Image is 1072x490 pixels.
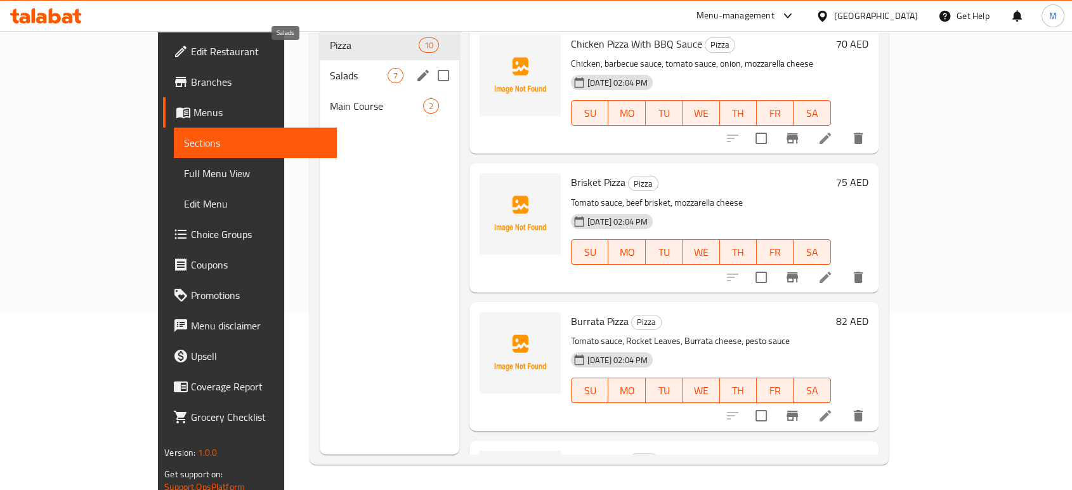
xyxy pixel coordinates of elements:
[174,189,337,219] a: Edit Menu
[480,35,561,116] img: Chicken Pizza With BBQ Sauce
[191,227,327,242] span: Choice Groups
[582,354,653,366] span: [DATE] 02:04 PM
[725,104,752,122] span: TH
[388,70,403,82] span: 7
[836,35,868,53] h6: 70 AED
[582,216,653,228] span: [DATE] 02:04 PM
[184,166,327,181] span: Full Menu View
[725,243,752,262] span: TH
[818,270,833,285] a: Edit menu item
[628,176,658,191] div: Pizza
[191,257,327,272] span: Coupons
[836,312,868,330] h6: 82 AED
[184,196,327,211] span: Edit Menu
[480,173,561,255] img: Brisket Pizza
[191,409,327,425] span: Grocery Checklist
[799,104,825,122] span: SA
[163,341,337,371] a: Upsell
[818,131,833,146] a: Edit menu item
[683,378,719,403] button: WE
[748,264,775,291] span: Select to update
[631,315,662,330] div: Pizza
[608,100,645,126] button: MO
[762,381,788,400] span: FR
[777,262,807,293] button: Branch-specific-item
[696,8,775,23] div: Menu-management
[632,315,661,329] span: Pizza
[163,402,337,432] a: Grocery Checklist
[571,239,608,265] button: SU
[777,401,807,431] button: Branch-specific-item
[424,100,438,112] span: 2
[608,378,645,403] button: MO
[571,333,831,349] p: Tomato sauce, Rocket Leaves, Burrata cheese, pesto sauce
[191,379,327,394] span: Coverage Report
[799,243,825,262] span: SA
[193,105,327,120] span: Menus
[629,453,659,468] div: Pizza
[748,402,775,429] span: Select to update
[330,68,388,83] span: Salads
[480,312,561,394] img: Burrata Pizza
[330,37,419,53] div: Pizza
[330,98,423,114] span: Main Course
[191,44,327,59] span: Edit Restaurant
[762,243,788,262] span: FR
[164,466,223,482] span: Get support on:
[163,67,337,97] a: Branches
[163,97,337,128] a: Menus
[720,100,757,126] button: TH
[577,243,603,262] span: SU
[836,451,868,468] h6: 70 AED
[799,381,825,400] span: SA
[794,378,830,403] button: SA
[191,288,327,303] span: Promotions
[191,74,327,89] span: Branches
[705,37,735,52] span: Pizza
[818,408,833,423] a: Edit menu item
[571,56,831,72] p: Chicken, barbecue sauce, tomato sauce, onion, mozzarella cheese
[705,37,735,53] div: Pizza
[608,239,645,265] button: MO
[651,381,677,400] span: TU
[757,378,794,403] button: FR
[163,249,337,280] a: Coupons
[757,239,794,265] button: FR
[834,9,918,23] div: [GEOGRAPHIC_DATA]
[651,104,677,122] span: TU
[720,239,757,265] button: TH
[1049,9,1057,23] span: M
[320,91,459,121] div: Main Course2
[320,60,459,91] div: Salads7edit
[843,262,873,293] button: delete
[748,125,775,152] span: Select to update
[191,348,327,364] span: Upsell
[646,239,683,265] button: TU
[720,378,757,403] button: TH
[646,100,683,126] button: TU
[571,100,608,126] button: SU
[388,68,403,83] div: items
[163,280,337,310] a: Promotions
[688,243,714,262] span: WE
[577,381,603,400] span: SU
[571,450,626,469] span: Diavolo Pizza
[629,454,658,468] span: Pizza
[320,30,459,60] div: Pizza10
[174,158,337,189] a: Full Menu View
[836,173,868,191] h6: 75 AED
[688,104,714,122] span: WE
[423,98,439,114] div: items
[577,104,603,122] span: SU
[163,36,337,67] a: Edit Restaurant
[198,444,218,461] span: 1.0.0
[613,381,640,400] span: MO
[646,378,683,403] button: TU
[419,37,439,53] div: items
[613,243,640,262] span: MO
[777,123,807,154] button: Branch-specific-item
[163,219,337,249] a: Choice Groups
[163,310,337,341] a: Menu disclaimer
[184,135,327,150] span: Sections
